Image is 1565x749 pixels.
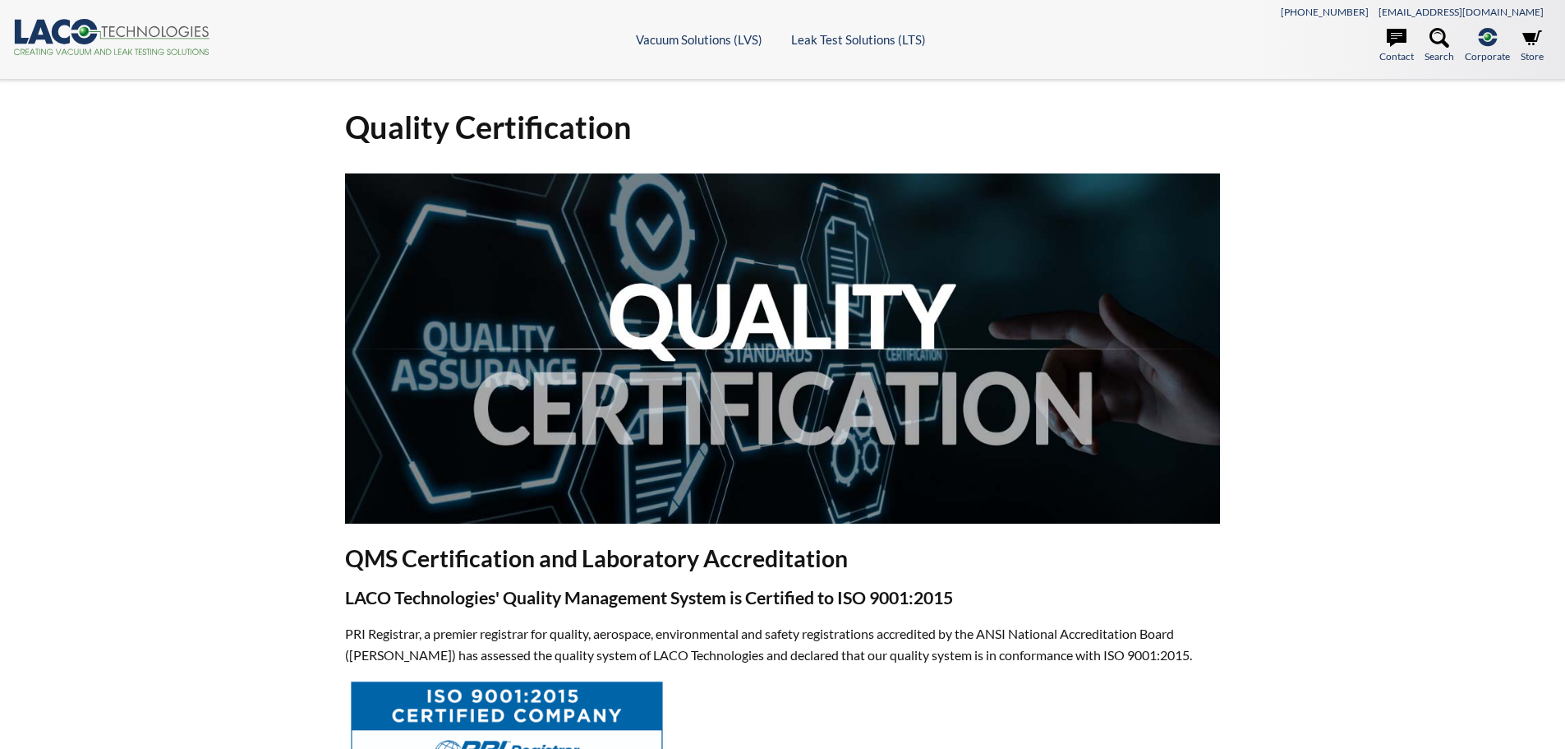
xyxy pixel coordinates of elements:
h3: LACO Technologies' Quality Management System is Certified to ISO 9001:2015 [345,587,1221,610]
p: PRI Registrar, a premier registrar for quality, aerospace, environmental and safety registrations... [345,623,1221,665]
a: Vacuum Solutions (LVS) [636,32,762,47]
span: Corporate [1465,49,1510,64]
a: Contact [1379,28,1414,64]
a: [PHONE_NUMBER] [1281,6,1369,18]
a: Leak Test Solutions (LTS) [791,32,926,47]
a: Store [1521,28,1544,64]
a: [EMAIL_ADDRESS][DOMAIN_NAME] [1379,6,1544,18]
img: Quality Certification header [345,173,1221,524]
h1: Quality Certification [345,107,1221,147]
h2: QMS Certification and Laboratory Accreditation [345,543,1221,574]
a: Search [1425,28,1454,64]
